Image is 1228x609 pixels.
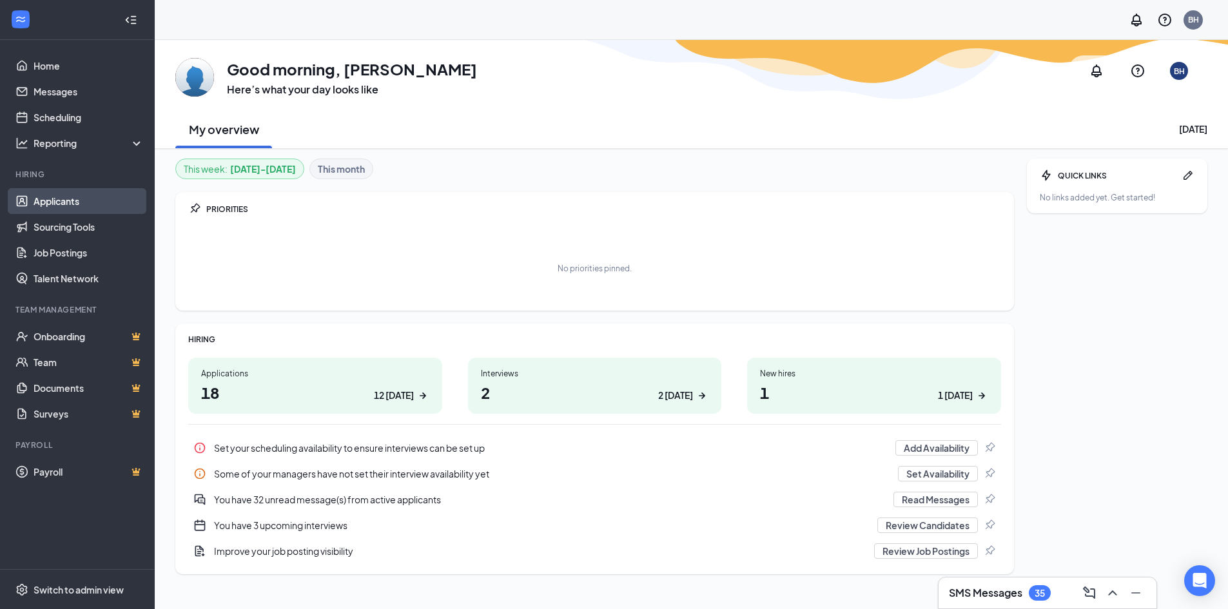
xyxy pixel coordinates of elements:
svg: DocumentAdd [193,545,206,557]
svg: Notifications [1089,63,1104,79]
svg: ChevronUp [1105,585,1120,601]
a: DocumentAddImprove your job posting visibilityReview Job PostingsPin [188,538,1001,564]
svg: ArrowRight [416,389,429,402]
div: BH [1174,66,1185,77]
div: No links added yet. Get started! [1040,192,1194,203]
div: Payroll [15,440,141,450]
svg: QuestionInfo [1157,12,1173,28]
a: DocumentsCrown [34,375,144,401]
div: Improve your job posting visibility [188,538,1001,564]
a: OnboardingCrown [34,324,144,349]
div: Improve your job posting visibility [214,545,866,557]
div: 35 [1035,588,1045,599]
svg: Pin [983,493,996,506]
b: This month [318,162,365,176]
div: Some of your managers have not set their interview availability yet [214,467,890,480]
a: Applications1812 [DATE]ArrowRight [188,358,442,414]
button: Review Job Postings [874,543,978,559]
b: [DATE] - [DATE] [230,162,296,176]
svg: Analysis [15,137,28,150]
div: [DATE] [1179,122,1207,135]
a: SurveysCrown [34,401,144,427]
button: Read Messages [893,492,978,507]
div: Set your scheduling availability to ensure interviews can be set up [188,435,1001,461]
svg: Collapse [124,14,137,26]
svg: ArrowRight [975,389,988,402]
svg: Settings [15,583,28,596]
svg: Bolt [1040,169,1053,182]
svg: Pin [188,202,201,215]
div: Interviews [481,368,709,379]
div: This week : [184,162,296,176]
svg: QuestionInfo [1130,63,1145,79]
div: New hires [760,368,988,379]
a: Job Postings [34,240,144,266]
svg: ArrowRight [696,389,708,402]
button: Add Availability [895,440,978,456]
button: Minimize [1126,583,1146,603]
a: DoubleChatActiveYou have 32 unread message(s) from active applicantsRead MessagesPin [188,487,1001,512]
button: Review Candidates [877,517,978,533]
div: Reporting [34,137,144,150]
h1: 18 [201,382,429,403]
a: Scheduling [34,104,144,130]
div: Set your scheduling availability to ensure interviews can be set up [214,441,888,454]
a: Messages [34,79,144,104]
svg: DoubleChatActive [193,493,206,506]
button: ComposeMessage [1079,583,1100,603]
div: You have 32 unread message(s) from active applicants [188,487,1001,512]
button: Set Availability [898,466,978,481]
div: Switch to admin view [34,583,124,596]
div: You have 32 unread message(s) from active applicants [214,493,886,506]
svg: Minimize [1128,585,1144,601]
div: No priorities pinned. [558,263,632,274]
div: HIRING [188,334,1001,345]
div: BH [1188,14,1199,25]
h3: Here’s what your day looks like [227,82,477,97]
div: Applications [201,368,429,379]
div: 12 [DATE] [374,389,414,402]
svg: CalendarNew [193,519,206,532]
h2: My overview [189,121,259,137]
a: Interviews22 [DATE]ArrowRight [468,358,722,414]
svg: Pin [983,545,996,557]
svg: ComposeMessage [1082,585,1097,601]
a: CalendarNewYou have 3 upcoming interviewsReview CandidatesPin [188,512,1001,538]
svg: Pen [1182,169,1194,182]
svg: Info [193,467,206,480]
svg: Info [193,441,206,454]
div: 2 [DATE] [658,389,693,402]
svg: WorkstreamLogo [14,13,27,26]
div: Some of your managers have not set their interview availability yet [188,461,1001,487]
a: PayrollCrown [34,459,144,485]
div: You have 3 upcoming interviews [188,512,1001,538]
div: 1 [DATE] [938,389,973,402]
a: Sourcing Tools [34,214,144,240]
a: Applicants [34,188,144,214]
svg: Notifications [1129,12,1144,28]
a: Home [34,53,144,79]
div: Hiring [15,169,141,180]
a: Talent Network [34,266,144,291]
svg: Pin [983,441,996,454]
h1: 2 [481,382,709,403]
a: New hires11 [DATE]ArrowRight [747,358,1001,414]
div: You have 3 upcoming interviews [214,519,870,532]
a: TeamCrown [34,349,144,375]
div: Team Management [15,304,141,315]
svg: Pin [983,519,996,532]
img: Beverly Henry [175,58,214,97]
h1: 1 [760,382,988,403]
h3: SMS Messages [949,586,1022,600]
div: Open Intercom Messenger [1184,565,1215,596]
div: PRIORITIES [206,204,1001,215]
a: InfoSome of your managers have not set their interview availability yetSet AvailabilityPin [188,461,1001,487]
svg: Pin [983,467,996,480]
div: QUICK LINKS [1058,170,1176,181]
a: InfoSet your scheduling availability to ensure interviews can be set upAdd AvailabilityPin [188,435,1001,461]
button: ChevronUp [1102,583,1123,603]
h1: Good morning, [PERSON_NAME] [227,58,477,80]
